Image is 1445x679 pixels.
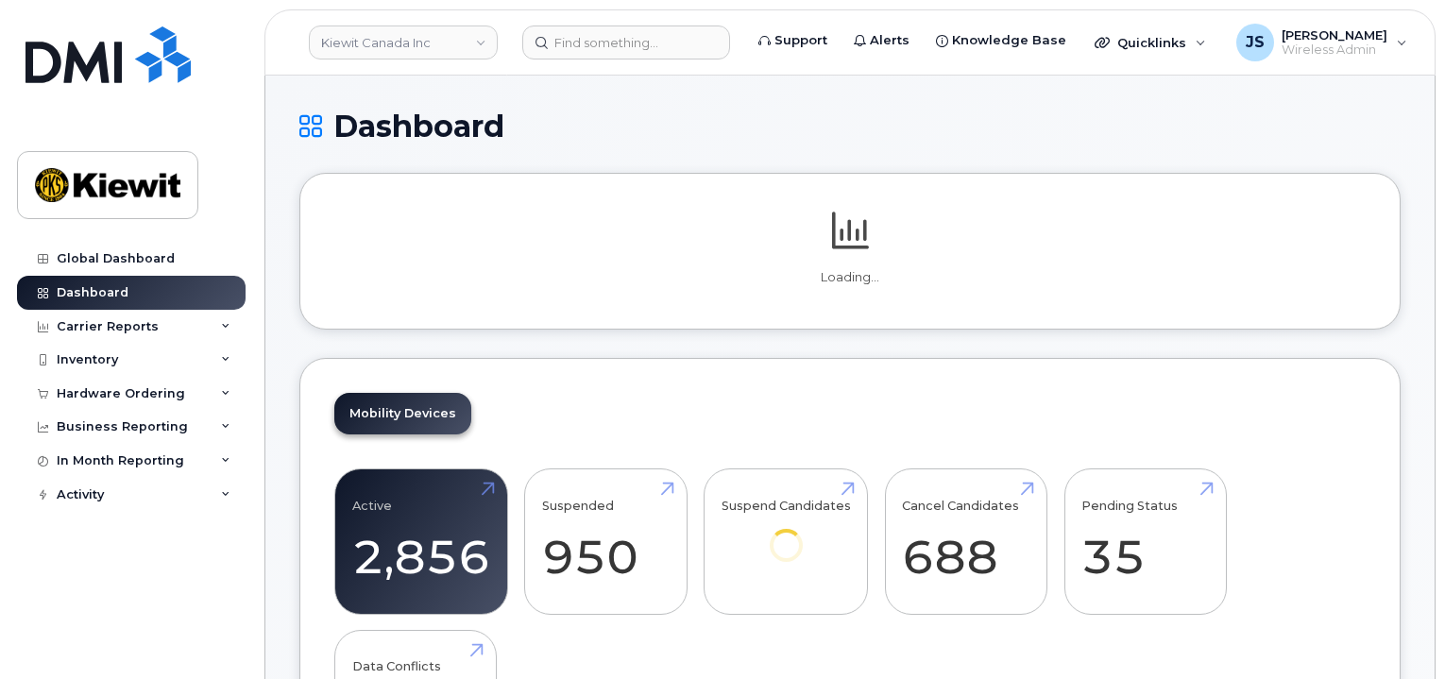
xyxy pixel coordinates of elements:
a: Mobility Devices [334,393,471,434]
a: Active 2,856 [352,480,490,604]
p: Loading... [334,269,1366,286]
h1: Dashboard [299,110,1401,143]
a: Cancel Candidates 688 [902,480,1029,604]
a: Suspend Candidates [722,480,851,588]
a: Suspended 950 [542,480,670,604]
a: Pending Status 35 [1081,480,1209,604]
